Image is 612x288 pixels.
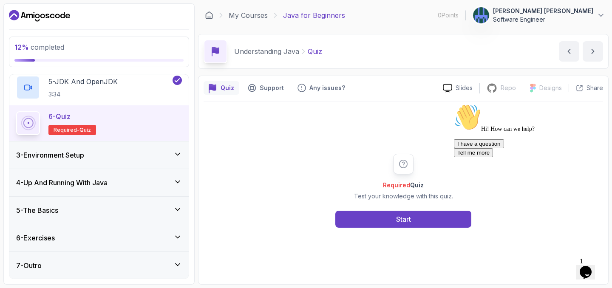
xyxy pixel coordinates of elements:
[3,3,156,57] div: 👋Hi! How can we help?I have a questionTell me more
[308,46,322,56] p: Quiz
[16,111,182,135] button: 6-QuizRequired-quiz
[16,150,84,160] h3: 3 - Environment Setup
[383,181,410,189] span: Required
[473,7,489,23] img: user profile image
[436,84,479,93] a: Slides
[48,90,118,99] p: 3:34
[559,41,579,62] button: previous content
[205,11,213,20] a: Dashboard
[354,181,453,189] h2: Quiz
[569,84,603,92] button: Share
[16,260,42,271] h3: 7 - Outro
[3,3,31,31] img: :wave:
[9,224,189,251] button: 6-Exercises
[493,7,593,15] p: [PERSON_NAME] [PERSON_NAME]
[79,127,91,133] span: quiz
[3,48,42,57] button: Tell me more
[473,7,605,24] button: user profile image[PERSON_NAME] [PERSON_NAME]Software Engineer
[48,76,118,87] p: 5 - JDK And OpenJDK
[456,84,473,92] p: Slides
[16,233,55,243] h3: 6 - Exercises
[396,214,411,224] div: Start
[292,81,350,95] button: Feedback button
[354,192,453,200] p: Test your knowledge with this quiz.
[501,84,516,92] p: Repo
[221,84,234,92] p: Quiz
[335,211,471,228] button: Start
[229,10,268,20] a: My Courses
[3,39,54,48] button: I have a question
[16,76,182,99] button: 5-JDK And OpenJDK3:34
[204,81,239,95] button: quiz button
[539,84,562,92] p: Designs
[450,100,603,250] iframe: chat widget
[14,43,64,51] span: completed
[586,84,603,92] p: Share
[9,9,70,23] a: Dashboard
[14,43,29,51] span: 12 %
[283,10,345,20] p: Java for Beginners
[9,252,189,279] button: 7-Outro
[3,25,84,32] span: Hi! How can we help?
[48,111,71,121] p: 6 - Quiz
[493,15,593,24] p: Software Engineer
[9,169,189,196] button: 4-Up And Running With Java
[576,254,603,280] iframe: chat widget
[234,46,299,56] p: Understanding Java
[9,197,189,224] button: 5-The Basics
[583,41,603,62] button: next content
[54,127,79,133] span: Required-
[260,84,284,92] p: Support
[9,141,189,169] button: 3-Environment Setup
[309,84,345,92] p: Any issues?
[243,81,289,95] button: Support button
[16,178,108,188] h3: 4 - Up And Running With Java
[438,11,459,20] p: 0 Points
[16,205,58,215] h3: 5 - The Basics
